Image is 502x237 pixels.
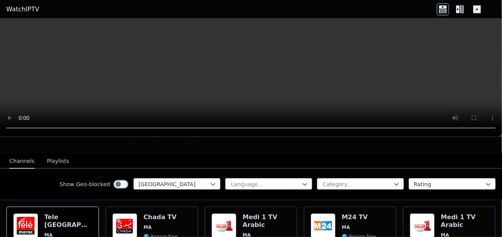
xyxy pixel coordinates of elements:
[441,213,489,229] h6: Medi 1 TV Arabic
[342,213,376,221] h6: M24 TV
[342,224,350,230] span: MA
[243,213,290,229] h6: Medi 1 TV Arabic
[143,224,152,230] span: MA
[59,180,110,188] label: Show Geo-blocked
[44,213,92,229] h6: Tele [GEOGRAPHIC_DATA]
[47,154,69,169] button: Playlists
[143,213,178,221] h6: Chada TV
[9,154,35,169] button: Channels
[6,5,39,14] a: WatchIPTV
